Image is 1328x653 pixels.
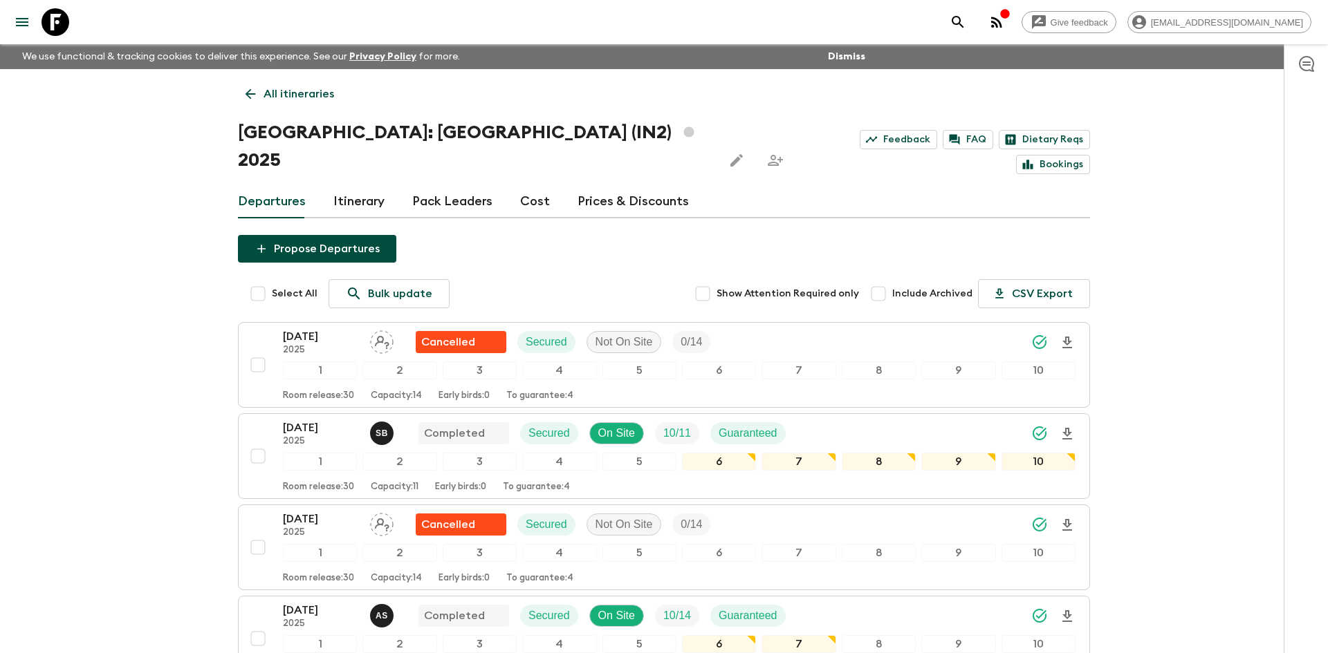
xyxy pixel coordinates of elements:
[439,573,490,584] p: Early birds: 0
[522,635,596,653] div: 4
[719,425,777,442] p: Guaranteed
[719,607,777,624] p: Guaranteed
[1031,607,1048,624] svg: Synced Successfully
[602,361,676,379] div: 5
[723,146,750,174] button: Edit this itinerary
[1031,516,1048,533] svg: Synced Successfully
[681,516,702,533] p: 0 / 14
[717,287,859,301] span: Show Attention Required only
[264,86,334,102] p: All itineraries
[520,605,578,627] div: Secured
[1002,544,1076,562] div: 10
[526,334,567,350] p: Secured
[921,544,995,562] div: 9
[416,331,506,353] div: Flash Pack cancellation
[416,513,506,536] div: Flash Pack cancellation
[362,453,436,471] div: 2
[682,635,756,653] div: 6
[596,334,653,350] p: Not On Site
[892,287,972,301] span: Include Archived
[362,361,436,379] div: 2
[283,390,354,401] p: Room release: 30
[283,345,359,356] p: 2025
[506,573,573,584] p: To guarantee: 4
[520,185,550,218] a: Cost
[333,185,385,218] a: Itinerary
[1002,361,1076,379] div: 10
[522,544,596,562] div: 4
[672,331,710,353] div: Trip Fill
[526,516,567,533] p: Secured
[589,422,644,444] div: On Site
[1002,453,1076,471] div: 10
[1016,155,1090,174] a: Bookings
[589,605,644,627] div: On Site
[421,334,475,350] p: Cancelled
[602,453,676,471] div: 5
[602,544,676,562] div: 5
[1059,334,1076,351] svg: Download Onboarding
[283,618,359,630] p: 2025
[598,425,635,442] p: On Site
[424,607,485,624] p: Completed
[412,185,492,218] a: Pack Leaders
[439,390,490,401] p: Early birds: 0
[762,544,836,562] div: 7
[283,482,354,493] p: Room release: 30
[443,544,517,562] div: 3
[272,287,317,301] span: Select All
[238,119,712,174] h1: [GEOGRAPHIC_DATA]: [GEOGRAPHIC_DATA] (IN2) 2025
[362,635,436,653] div: 2
[283,573,354,584] p: Room release: 30
[371,573,422,584] p: Capacity: 14
[762,453,836,471] div: 7
[8,8,36,36] button: menu
[824,47,869,66] button: Dismiss
[283,453,357,471] div: 1
[1043,17,1116,28] span: Give feedback
[370,608,396,619] span: Anvar Sadic
[443,453,517,471] div: 3
[602,635,676,653] div: 5
[762,635,836,653] div: 7
[283,511,359,527] p: [DATE]
[329,279,450,308] a: Bulk update
[921,635,995,653] div: 9
[682,544,756,562] div: 6
[370,334,394,346] span: Assign pack leader
[1022,11,1116,33] a: Give feedback
[238,80,342,108] a: All itineraries
[238,235,396,263] button: Propose Departures
[663,425,691,442] p: 10 / 11
[17,44,465,69] p: We use functional & tracking cookies to deliver this experience. See our for more.
[842,635,916,653] div: 8
[349,52,416,61] a: Privacy Policy
[596,516,653,533] p: Not On Site
[682,453,756,471] div: 6
[598,607,635,624] p: On Site
[421,516,475,533] p: Cancelled
[1002,635,1076,653] div: 10
[283,635,357,653] div: 1
[943,130,993,149] a: FAQ
[1059,608,1076,625] svg: Download Onboarding
[283,436,359,447] p: 2025
[528,425,570,442] p: Secured
[520,422,578,444] div: Secured
[682,361,756,379] div: 6
[435,482,486,493] p: Early birds: 0
[842,361,916,379] div: 8
[1127,11,1311,33] div: [EMAIL_ADDRESS][DOMAIN_NAME]
[663,607,691,624] p: 10 / 14
[503,482,570,493] p: To guarantee: 4
[842,544,916,562] div: 8
[672,513,710,536] div: Trip Fill
[1059,426,1076,442] svg: Download Onboarding
[370,517,394,528] span: Assign pack leader
[238,185,306,218] a: Departures
[371,390,422,401] p: Capacity: 14
[283,361,357,379] div: 1
[655,422,699,444] div: Trip Fill
[1059,517,1076,533] svg: Download Onboarding
[283,419,359,436] p: [DATE]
